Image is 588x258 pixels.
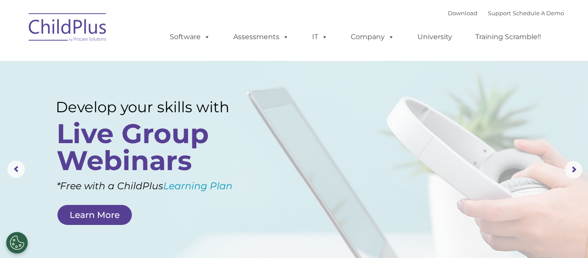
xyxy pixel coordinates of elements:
a: Support [488,10,511,17]
img: ChildPlus by Procare Solutions [24,7,111,50]
a: Download [448,10,477,17]
font: | [448,10,564,17]
span: Last name [121,57,148,64]
a: Learning Plan [163,180,232,192]
a: Training Scramble!! [467,28,550,46]
a: Software [161,28,219,46]
a: Assessments [225,28,298,46]
a: IT [303,28,336,46]
rs-layer: Live Group Webinars [57,120,248,174]
a: University [409,28,461,46]
a: Learn More [57,205,132,225]
rs-layer: Develop your skills with [56,98,250,116]
a: Schedule A Demo [513,10,564,17]
button: Cookies Settings [6,232,28,254]
rs-layer: *Free with a ChildPlus [57,178,264,195]
a: Company [342,28,403,46]
span: Phone number [121,93,158,100]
